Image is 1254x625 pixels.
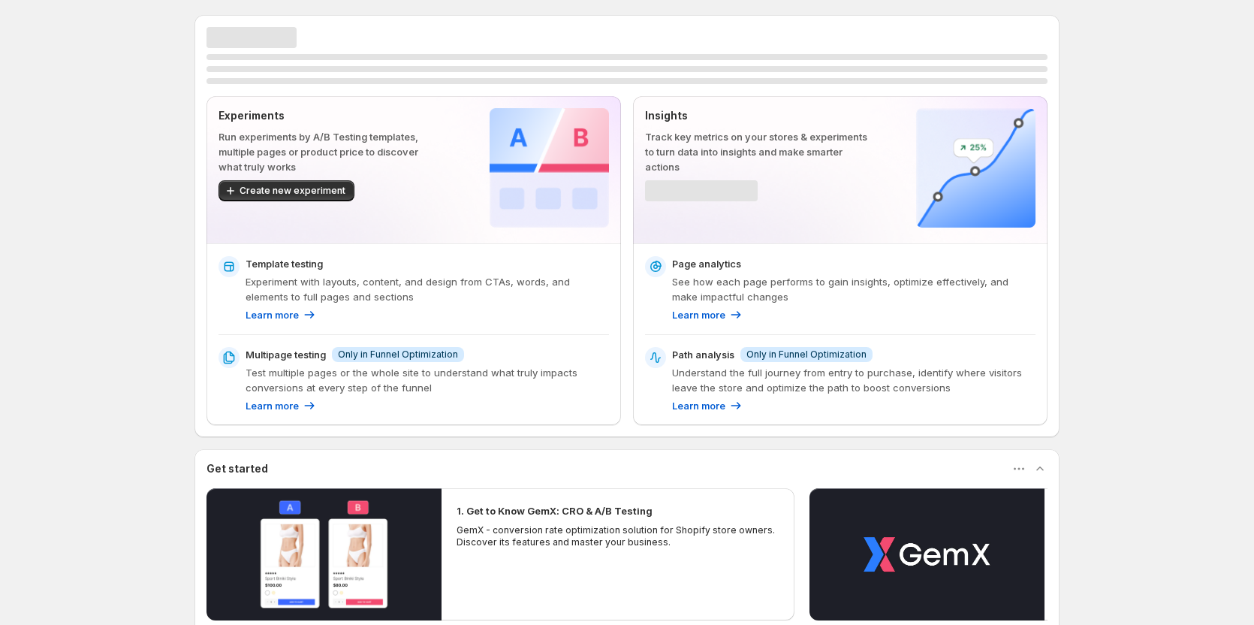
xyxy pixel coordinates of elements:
[645,108,868,123] p: Insights
[916,108,1035,228] img: Insights
[809,488,1044,620] button: Play video
[672,307,743,322] a: Learn more
[246,365,609,395] p: Test multiple pages or the whole site to understand what truly impacts conversions at every step ...
[206,461,268,476] h3: Get started
[672,365,1035,395] p: Understand the full journey from entry to purchase, identify where visitors leave the store and o...
[490,108,609,228] img: Experiments
[219,180,354,201] button: Create new experiment
[246,347,326,362] p: Multipage testing
[240,185,345,197] span: Create new experiment
[746,349,867,361] span: Only in Funnel Optimization
[246,256,323,271] p: Template testing
[246,274,609,304] p: Experiment with layouts, content, and design from CTAs, words, and elements to full pages and sec...
[672,398,743,413] a: Learn more
[672,256,741,271] p: Page analytics
[672,347,734,362] p: Path analysis
[246,398,299,413] p: Learn more
[645,129,868,174] p: Track key metrics on your stores & experiments to turn data into insights and make smarter actions
[219,108,442,123] p: Experiments
[457,524,779,548] p: GemX - conversion rate optimization solution for Shopify store owners. Discover its features and ...
[672,398,725,413] p: Learn more
[672,307,725,322] p: Learn more
[246,307,317,322] a: Learn more
[338,349,458,361] span: Only in Funnel Optimization
[206,488,442,620] button: Play video
[246,307,299,322] p: Learn more
[457,503,653,518] h2: 1. Get to Know GemX: CRO & A/B Testing
[219,129,442,174] p: Run experiments by A/B Testing templates, multiple pages or product price to discover what truly ...
[672,274,1035,304] p: See how each page performs to gain insights, optimize effectively, and make impactful changes
[246,398,317,413] a: Learn more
